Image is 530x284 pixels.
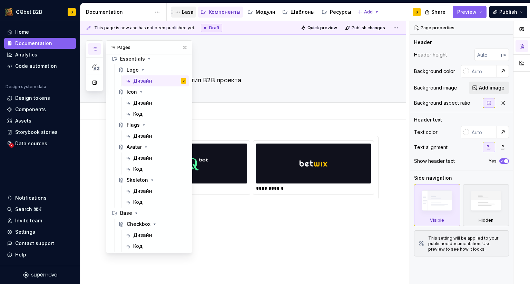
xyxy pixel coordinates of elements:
a: Avatar [116,141,189,152]
div: Documentation [86,9,151,15]
a: Модули [245,7,278,18]
div: G [183,77,185,84]
button: Add [355,7,381,17]
textarea: Реиспользуемый логотип B2B проекта [123,75,377,86]
div: QQbet B2B [16,9,42,15]
button: Notifications [4,192,76,203]
div: Код [133,111,143,117]
span: Quick preview [307,25,337,31]
svg: Supernova Logo [23,272,57,278]
span: This page is new and has not been published yet. [94,25,195,31]
button: Quick preview [299,23,340,33]
a: Storybook stories [4,127,76,138]
div: Skeleton [127,177,148,183]
div: Analytics [15,51,37,58]
button: Publish changes [343,23,388,33]
div: Checkbox [127,221,150,228]
button: Preview [453,6,487,18]
input: Auto [474,49,501,61]
div: Essentials [109,53,189,64]
div: Pages [106,41,192,54]
span: Add [364,9,373,15]
div: Logo [127,66,139,73]
button: Publish [489,6,527,18]
div: Assets [15,117,31,124]
div: Notifications [15,194,47,201]
div: Base [109,208,189,219]
a: Дизайн [122,152,189,164]
a: Код [122,164,189,175]
a: Skeleton [116,175,189,186]
div: Модули [256,9,275,15]
div: Invite team [15,217,42,224]
div: Icon [127,88,137,95]
div: Код [133,243,143,250]
a: Analytics [4,49,76,60]
button: Add image [469,82,509,94]
div: Шаблоны [291,9,315,15]
div: Visible [414,184,460,226]
div: Components [15,106,46,113]
div: Text alignment [414,144,448,151]
div: Settings [15,229,35,235]
a: Flags [116,119,189,130]
div: Дизайн [133,232,152,239]
div: Contact support [15,240,54,247]
div: Documentation [15,40,52,47]
a: Documentation [4,38,76,49]
span: Preview [457,9,477,15]
div: Background image [414,84,457,91]
button: Contact support [4,238,76,249]
a: Design tokens [4,93,76,104]
input: Auto [469,126,497,138]
div: Header height [414,51,447,58]
a: База [171,7,196,18]
a: Дизайн [122,230,189,241]
button: Help [4,249,76,260]
div: This setting will be applied to your published documentation. Use preview to see how it looks. [428,235,504,252]
div: Avatar [127,144,142,150]
a: Шаблоны [279,7,317,18]
a: Код [122,241,189,252]
div: Help [15,251,26,258]
a: Settings [4,227,76,238]
div: Flags [127,122,140,128]
span: Publish [499,9,517,15]
span: Draft [209,25,219,31]
a: Data sources [4,138,76,149]
div: Background color [414,68,455,75]
div: Дизайн [133,133,152,139]
div: Text color [414,129,438,136]
div: База [182,9,194,15]
a: Logo [116,64,189,75]
a: Дизайн [122,97,189,108]
div: Design system data [6,84,46,90]
div: Essentials [120,55,145,62]
a: Components [4,104,76,115]
div: Home [15,29,29,35]
button: QQbet B2BG [1,4,79,19]
a: Дизайн [122,130,189,141]
div: Data sources [15,140,47,147]
div: Visible [430,218,444,223]
a: Код [122,108,189,119]
div: Header [414,39,432,46]
div: Дизайн [133,77,152,84]
div: Code automation [15,63,57,70]
span: Add image [479,84,504,91]
a: Компоненты [198,7,243,18]
div: Base [120,210,132,217]
div: Дизайн [133,188,152,194]
div: Search ⌘K [15,206,41,213]
button: Share [421,6,450,18]
div: Design tokens [15,95,50,102]
a: Код [122,197,189,208]
div: Page tree [109,53,189,252]
div: Header text [414,116,442,123]
a: Icon [116,86,189,97]
div: Дизайн [133,99,152,106]
div: Дизайн [133,155,152,161]
div: Show header text [414,158,455,165]
a: Assets [4,115,76,126]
